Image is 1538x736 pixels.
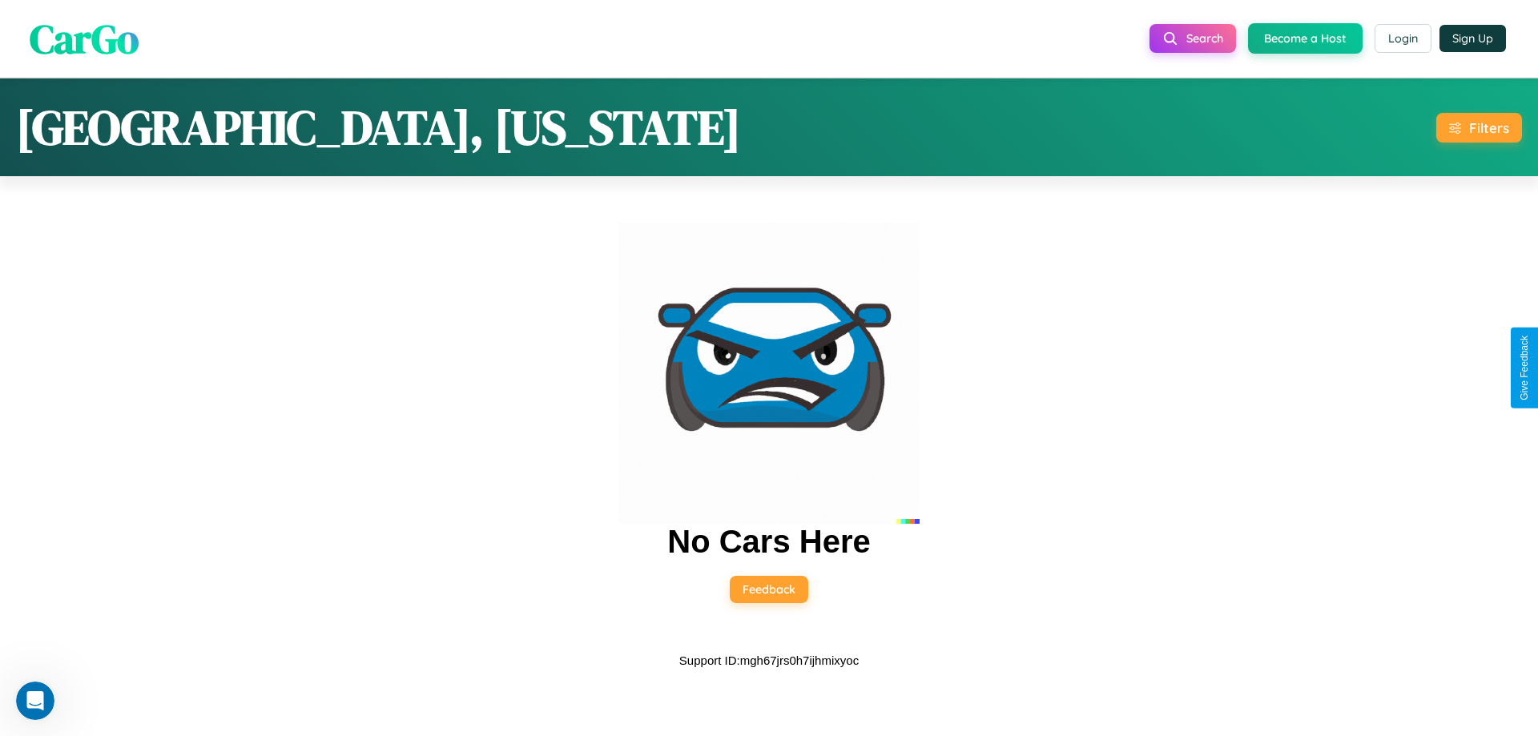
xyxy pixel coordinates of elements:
span: Search [1186,31,1223,46]
span: CarGo [30,10,139,66]
button: Sign Up [1439,25,1506,52]
h2: No Cars Here [667,524,870,560]
button: Become a Host [1248,23,1363,54]
button: Login [1375,24,1431,53]
div: Filters [1469,119,1509,136]
div: Give Feedback [1519,336,1530,400]
button: Feedback [730,576,808,603]
button: Search [1149,24,1236,53]
img: car [618,223,920,524]
iframe: Intercom live chat [16,682,54,720]
h1: [GEOGRAPHIC_DATA], [US_STATE] [16,95,741,160]
button: Filters [1436,113,1522,143]
p: Support ID: mgh67jrs0h7ijhmixyoc [679,650,859,671]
